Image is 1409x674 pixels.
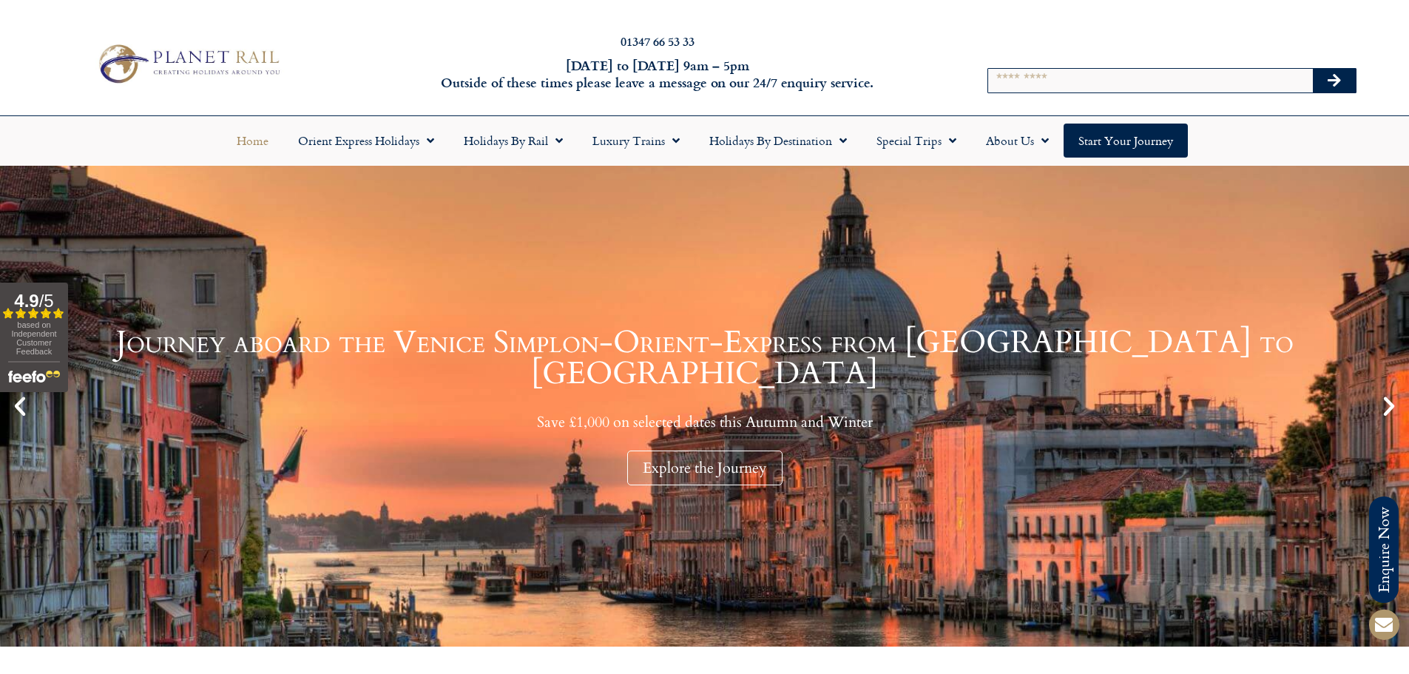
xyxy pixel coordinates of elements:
img: Planet Rail Train Holidays Logo [91,40,285,87]
a: Holidays by Destination [695,124,862,158]
a: Holidays by Rail [449,124,578,158]
nav: Menu [7,124,1402,158]
a: Start your Journey [1064,124,1188,158]
a: Special Trips [862,124,971,158]
button: Search [1313,69,1356,92]
div: Next slide [1376,394,1402,419]
a: Orient Express Holidays [283,124,449,158]
a: Luxury Trains [578,124,695,158]
h6: [DATE] to [DATE] 9am – 5pm Outside of these times please leave a message on our 24/7 enquiry serv... [379,57,936,92]
div: Explore the Journey [627,451,783,485]
div: Previous slide [7,394,33,419]
a: 01347 66 53 33 [621,33,695,50]
a: About Us [971,124,1064,158]
a: Home [222,124,283,158]
p: Save £1,000 on selected dates this Autumn and Winter [37,413,1372,431]
h1: Journey aboard the Venice Simplon-Orient-Express from [GEOGRAPHIC_DATA] to [GEOGRAPHIC_DATA] [37,327,1372,389]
